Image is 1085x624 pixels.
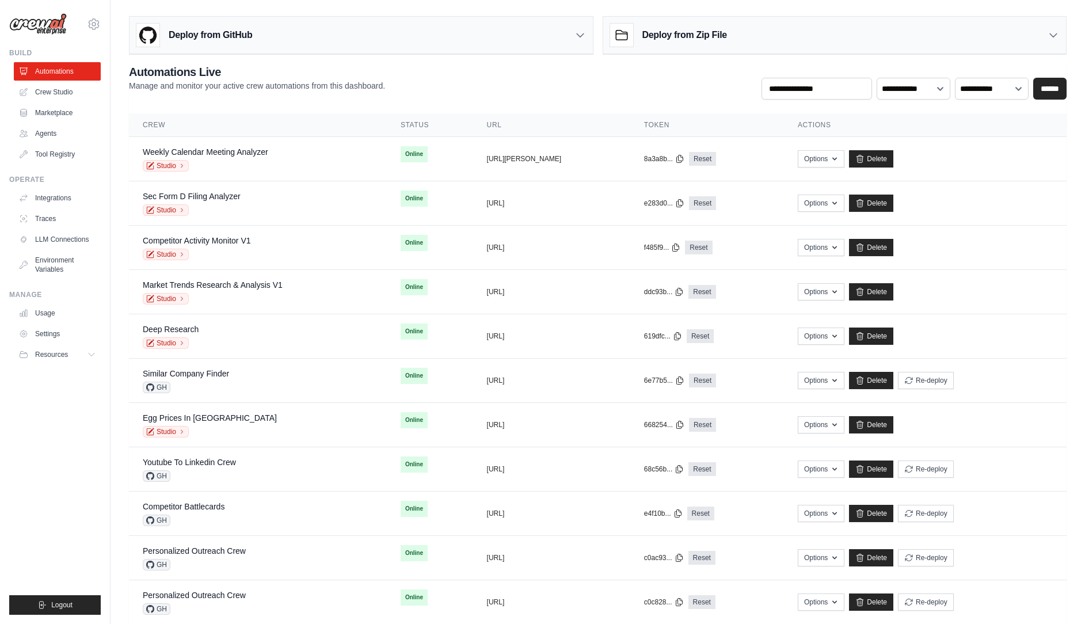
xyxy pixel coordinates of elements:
[143,293,189,305] a: Studio
[51,600,73,610] span: Logout
[401,501,428,517] span: Online
[14,104,101,122] a: Marketplace
[798,505,844,522] button: Options
[401,412,428,428] span: Online
[169,28,252,42] h3: Deploy from GitHub
[14,345,101,364] button: Resources
[143,280,283,290] a: Market Trends Research & Analysis V1
[849,283,893,300] a: Delete
[143,413,277,423] a: Egg Prices In [GEOGRAPHIC_DATA]
[685,241,712,254] a: Reset
[9,595,101,615] button: Logout
[143,546,246,555] a: Personalized Outreach Crew
[473,113,630,137] th: URL
[798,195,844,212] button: Options
[143,369,229,378] a: Similar Company Finder
[143,591,246,600] a: Personalized Outreach Crew
[401,146,428,162] span: Online
[143,147,268,157] a: Weekly Calendar Meeting Analyzer
[644,420,684,429] button: 668254...
[798,239,844,256] button: Options
[849,461,893,478] a: Delete
[689,152,716,166] a: Reset
[14,124,101,143] a: Agents
[644,509,683,518] button: e4f10b...
[143,603,170,615] span: GH
[143,502,224,511] a: Competitor Battlecards
[401,235,428,251] span: Online
[9,48,101,58] div: Build
[688,462,715,476] a: Reset
[642,28,727,42] h3: Deploy from Zip File
[644,598,684,607] button: c0c828...
[784,113,1067,137] th: Actions
[849,372,893,389] a: Delete
[401,324,428,340] span: Online
[35,350,68,359] span: Resources
[14,189,101,207] a: Integrations
[143,236,251,245] a: Competitor Activity Monitor V1
[849,328,893,345] a: Delete
[401,191,428,207] span: Online
[129,80,385,92] p: Manage and monitor your active crew automations from this dashboard.
[143,559,170,570] span: GH
[688,285,715,299] a: Reset
[644,332,682,341] button: 619dfc...
[143,382,170,393] span: GH
[644,465,684,474] button: 68c56b...
[143,325,199,334] a: Deep Research
[143,515,170,526] span: GH
[644,376,684,385] button: 6e77b5...
[401,589,428,606] span: Online
[487,154,561,163] button: [URL][PERSON_NAME]
[14,62,101,81] a: Automations
[644,243,680,252] button: f485f9...
[849,150,893,168] a: Delete
[689,374,716,387] a: Reset
[688,551,715,565] a: Reset
[798,372,844,389] button: Options
[401,279,428,295] span: Online
[9,13,67,35] img: Logo
[898,461,954,478] button: Re-deploy
[644,199,684,208] button: e283d0...
[798,328,844,345] button: Options
[898,505,954,522] button: Re-deploy
[143,470,170,482] span: GH
[849,505,893,522] a: Delete
[9,175,101,184] div: Operate
[14,210,101,228] a: Traces
[129,64,385,80] h2: Automations Live
[849,416,893,433] a: Delete
[644,287,684,296] button: ddc93b...
[849,195,893,212] a: Delete
[898,549,954,566] button: Re-deploy
[644,154,684,163] button: 8a3a8b...
[688,595,715,609] a: Reset
[143,458,236,467] a: Youtube To Linkedin Crew
[687,507,714,520] a: Reset
[143,337,189,349] a: Studio
[798,461,844,478] button: Options
[849,549,893,566] a: Delete
[387,113,473,137] th: Status
[401,368,428,384] span: Online
[401,456,428,473] span: Online
[689,196,716,210] a: Reset
[14,325,101,343] a: Settings
[798,593,844,611] button: Options
[644,553,684,562] button: c0ac93...
[14,230,101,249] a: LLM Connections
[898,593,954,611] button: Re-deploy
[143,192,241,201] a: Sec Form D Filing Analyzer
[798,549,844,566] button: Options
[401,545,428,561] span: Online
[798,150,844,168] button: Options
[143,204,189,216] a: Studio
[687,329,714,343] a: Reset
[129,113,387,137] th: Crew
[630,113,784,137] th: Token
[136,24,159,47] img: GitHub Logo
[14,145,101,163] a: Tool Registry
[798,283,844,300] button: Options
